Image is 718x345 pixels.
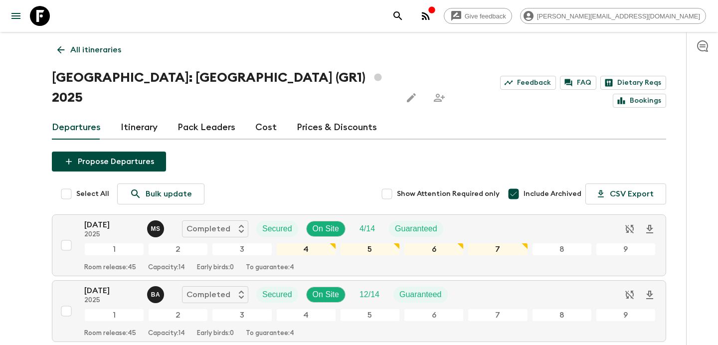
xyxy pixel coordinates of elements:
div: 5 [340,243,400,256]
p: Room release: 45 [84,264,136,272]
p: Early birds: 0 [197,330,234,338]
div: 7 [468,309,528,322]
a: Bulk update [117,183,204,204]
span: Show Attention Required only [397,189,500,199]
div: 7 [468,243,528,256]
svg: Download Onboarding [644,289,656,301]
a: Feedback [500,76,556,90]
h1: [GEOGRAPHIC_DATA]: [GEOGRAPHIC_DATA] (GR1) 2025 [52,68,393,108]
div: 2 [148,309,208,322]
a: Dietary Reqs [600,76,666,90]
p: Completed [186,223,230,235]
span: Select All [76,189,109,199]
div: 8 [532,243,592,256]
p: All itineraries [70,44,121,56]
p: Guaranteed [395,223,437,235]
a: FAQ [560,76,596,90]
div: Trip Fill [354,287,385,303]
svg: Sync disabled - Archived departures are not synced [624,289,636,301]
div: 8 [532,309,592,322]
p: 2025 [84,297,139,305]
span: Give feedback [459,12,512,20]
button: [DATE]2025Magda SotiriadisCompletedSecuredOn SiteTrip FillGuaranteed123456789Room release:45Capac... [52,214,666,276]
p: Completed [186,289,230,301]
div: 1 [84,309,144,322]
div: 6 [404,243,464,256]
div: [PERSON_NAME][EMAIL_ADDRESS][DOMAIN_NAME] [520,8,706,24]
a: Departures [52,116,101,140]
div: 3 [212,309,272,322]
span: Share this itinerary [429,88,449,108]
a: Pack Leaders [178,116,235,140]
p: On Site [313,289,339,301]
div: 4 [276,309,336,322]
div: Secured [256,287,298,303]
button: search adventures [388,6,408,26]
p: [DATE] [84,285,139,297]
div: 6 [404,309,464,322]
p: Room release: 45 [84,330,136,338]
button: Propose Departures [52,152,166,172]
svg: Sync disabled - Archived departures are not synced [624,223,636,235]
svg: Download Onboarding [644,223,656,235]
p: On Site [313,223,339,235]
div: On Site [306,221,346,237]
a: Prices & Discounts [297,116,377,140]
a: Itinerary [121,116,158,140]
div: 9 [596,243,656,256]
a: Bookings [613,94,666,108]
a: Cost [255,116,277,140]
div: 5 [340,309,400,322]
div: 3 [212,243,272,256]
a: All itineraries [52,40,127,60]
button: menu [6,6,26,26]
button: CSV Export [585,183,666,204]
div: 1 [84,243,144,256]
button: Edit this itinerary [401,88,421,108]
p: To guarantee: 4 [246,330,294,338]
div: Trip Fill [354,221,381,237]
span: Byron Anderson [147,289,166,297]
div: Secured [256,221,298,237]
p: 2025 [84,231,139,239]
button: [DATE]2025Byron AndersonCompletedSecuredOn SiteTrip FillGuaranteed123456789Room release:45Capacit... [52,280,666,342]
p: To guarantee: 4 [246,264,294,272]
p: Capacity: 14 [148,264,185,272]
div: 9 [596,309,656,322]
p: 4 / 14 [359,223,375,235]
p: Bulk update [146,188,192,200]
p: Guaranteed [399,289,442,301]
div: On Site [306,287,346,303]
p: [DATE] [84,219,139,231]
p: 12 / 14 [359,289,379,301]
p: Secured [262,223,292,235]
p: Secured [262,289,292,301]
div: 2 [148,243,208,256]
span: Magda Sotiriadis [147,223,166,231]
p: Early birds: 0 [197,264,234,272]
p: Capacity: 14 [148,330,185,338]
a: Give feedback [444,8,512,24]
span: Include Archived [524,189,581,199]
span: [PERSON_NAME][EMAIL_ADDRESS][DOMAIN_NAME] [532,12,706,20]
div: 4 [276,243,336,256]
